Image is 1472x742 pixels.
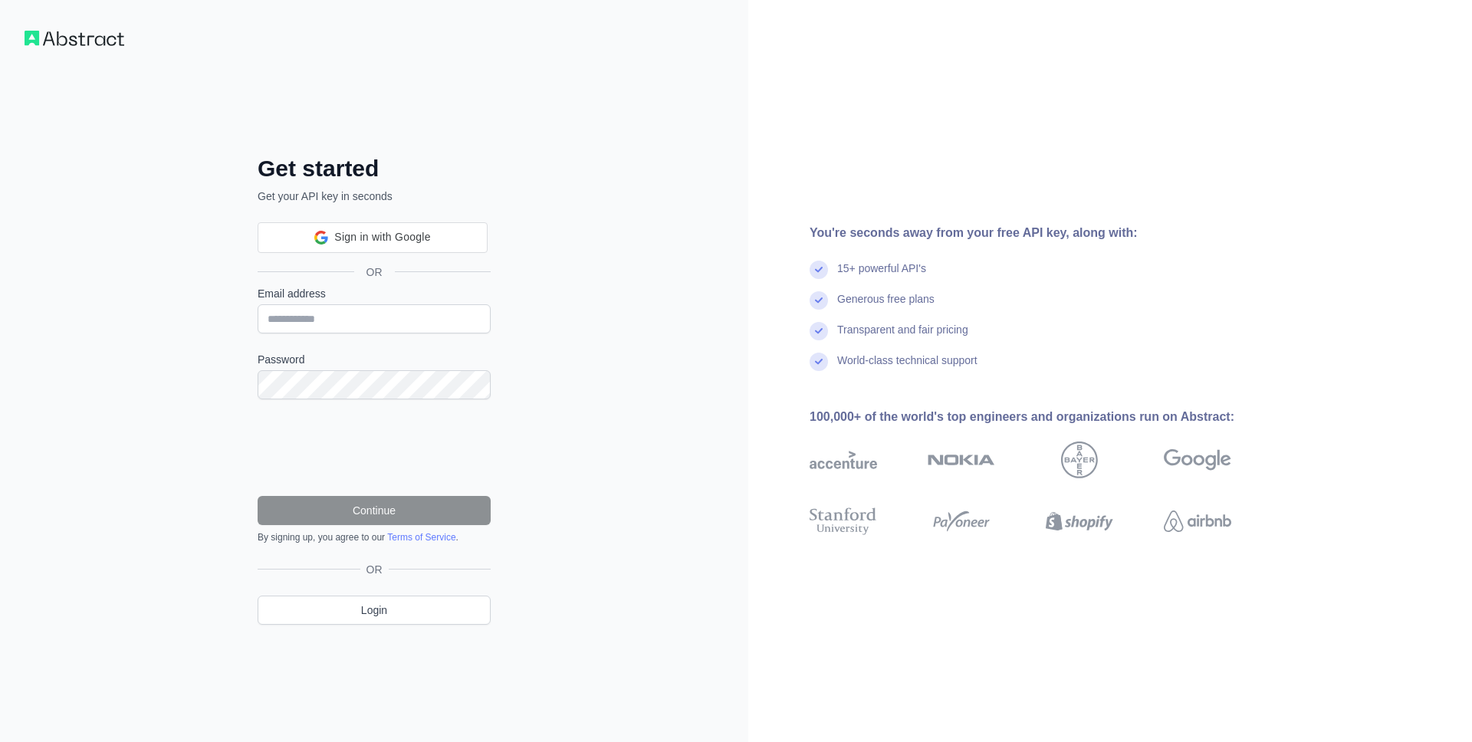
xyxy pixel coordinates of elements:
[258,418,491,478] iframe: reCAPTCHA
[810,504,877,538] img: stanford university
[837,322,968,353] div: Transparent and fair pricing
[258,352,491,367] label: Password
[837,261,926,291] div: 15+ powerful API's
[1046,504,1113,538] img: shopify
[810,224,1280,242] div: You're seconds away from your free API key, along with:
[1061,442,1098,478] img: bayer
[810,353,828,371] img: check mark
[810,408,1280,426] div: 100,000+ of the world's top engineers and organizations run on Abstract:
[837,353,978,383] div: World-class technical support
[334,229,430,245] span: Sign in with Google
[837,291,935,322] div: Generous free plans
[258,155,491,182] h2: Get started
[258,189,491,204] p: Get your API key in seconds
[387,532,455,543] a: Terms of Service
[354,264,395,280] span: OR
[258,531,491,543] div: By signing up, you agree to our .
[258,286,491,301] label: Email address
[810,291,828,310] img: check mark
[810,261,828,279] img: check mark
[25,31,124,46] img: Workflow
[258,222,488,253] div: Sign in with Google
[810,322,828,340] img: check mark
[258,496,491,525] button: Continue
[928,504,995,538] img: payoneer
[258,596,491,625] a: Login
[1164,504,1231,538] img: airbnb
[360,562,389,577] span: OR
[810,442,877,478] img: accenture
[1164,442,1231,478] img: google
[928,442,995,478] img: nokia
